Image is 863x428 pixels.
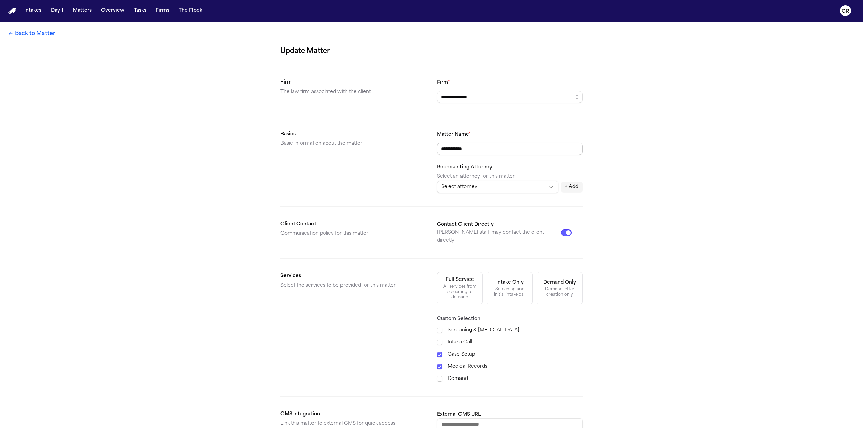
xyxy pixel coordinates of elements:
[561,182,583,192] button: + Add
[446,276,474,283] div: Full Service
[8,8,16,14] img: Finch Logo
[491,287,528,297] div: Screening and initial intake call
[280,420,426,428] p: Link this matter to external CMS for quick access
[8,8,16,14] a: Home
[437,91,583,103] input: Select a firm
[70,5,94,17] button: Matters
[437,222,494,227] label: Contact Client Directly
[280,130,426,138] h2: Basics
[448,375,583,383] label: Demand
[48,5,66,17] button: Day 1
[541,287,578,297] div: Demand letter creation only
[543,279,576,286] div: Demand Only
[448,363,583,371] label: Medical Records
[280,88,426,96] p: The law firm associated with the client
[437,316,583,322] h3: Custom Selection
[98,5,127,17] button: Overview
[441,284,478,300] div: All services from screening to demand
[437,181,558,193] button: Select attorney
[437,165,492,170] label: Representing Attorney
[448,338,583,347] label: Intake Call
[537,272,583,304] button: Demand OnlyDemand letter creation only
[8,30,55,38] a: Back to Matter
[280,140,426,148] p: Basic information about the matter
[437,229,561,245] p: [PERSON_NAME] staff may contact the client directly
[280,78,426,87] h2: Firm
[280,410,426,418] h2: CMS Integration
[437,412,481,417] label: External CMS URL
[437,173,583,181] p: Select an attorney for this matter
[448,326,583,334] label: Screening & [MEDICAL_DATA]
[437,272,483,304] button: Full ServiceAll services from screening to demand
[131,5,149,17] button: Tasks
[22,5,44,17] button: Intakes
[448,351,583,359] label: Case Setup
[153,5,172,17] button: Firms
[280,282,426,290] p: Select the services to be provided for this matter
[437,132,471,137] label: Matter Name
[437,80,450,85] label: Firm
[280,272,426,280] h2: Services
[487,272,533,304] button: Intake OnlyScreening and initial intake call
[176,5,205,17] button: The Flock
[280,220,426,228] h2: Client Contact
[280,230,426,238] p: Communication policy for this matter
[280,46,583,57] h1: Update Matter
[496,279,524,286] div: Intake Only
